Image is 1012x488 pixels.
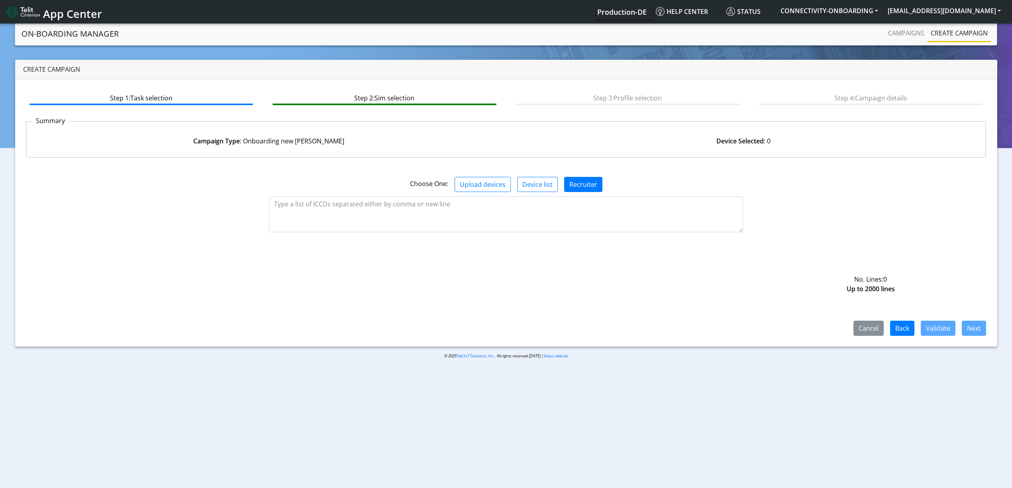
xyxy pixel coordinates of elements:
span: App Center [43,6,102,21]
button: [EMAIL_ADDRESS][DOMAIN_NAME] [883,4,1006,18]
a: Your current platform instance [597,4,646,20]
a: On-Boarding Manager [22,26,119,42]
btn: Step 3: Profile selection [516,90,739,105]
div: : Onboarding new [PERSON_NAME] [31,136,506,146]
strong: Campaign Type [193,137,240,145]
a: App Center [6,3,101,20]
img: knowledge.svg [656,7,665,16]
button: CONNECTIVITY-ONBOARDING [776,4,883,18]
span: Help center [656,7,708,16]
span: Status [726,7,761,16]
a: Help center [653,4,723,20]
a: Status [723,4,776,20]
p: © 2025 . All rights reserved.[DATE] | [259,353,753,359]
a: Status website [543,353,568,359]
span: Choose One: [410,179,448,188]
img: logo-telit-cinterion-gw-new.png [6,6,40,18]
button: Cancel [853,321,884,336]
div: : 0 [506,136,981,146]
strong: Device Selected [716,137,764,145]
a: Create campaign [928,25,991,41]
button: Upload devices [455,177,511,192]
a: Campaigns [885,25,928,41]
p: Summary [33,116,69,125]
button: Device list [517,177,558,192]
button: Recruiter [564,177,602,192]
button: Validate [921,321,955,336]
btn: Step 2: Sim selection [273,90,496,105]
span: 0 [883,275,887,284]
button: Next [962,321,986,336]
img: status.svg [726,7,735,16]
div: Create campaign [15,60,997,79]
div: No. Lines: [749,274,992,284]
div: Up to 2000 lines [749,284,992,294]
button: Back [890,321,914,336]
a: Telit IoT Solutions, Inc. [456,353,495,359]
btn: Step 1: Task selection [29,90,253,105]
span: Production-DE [597,7,647,17]
btn: Step 4: Campaign details [759,90,983,105]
